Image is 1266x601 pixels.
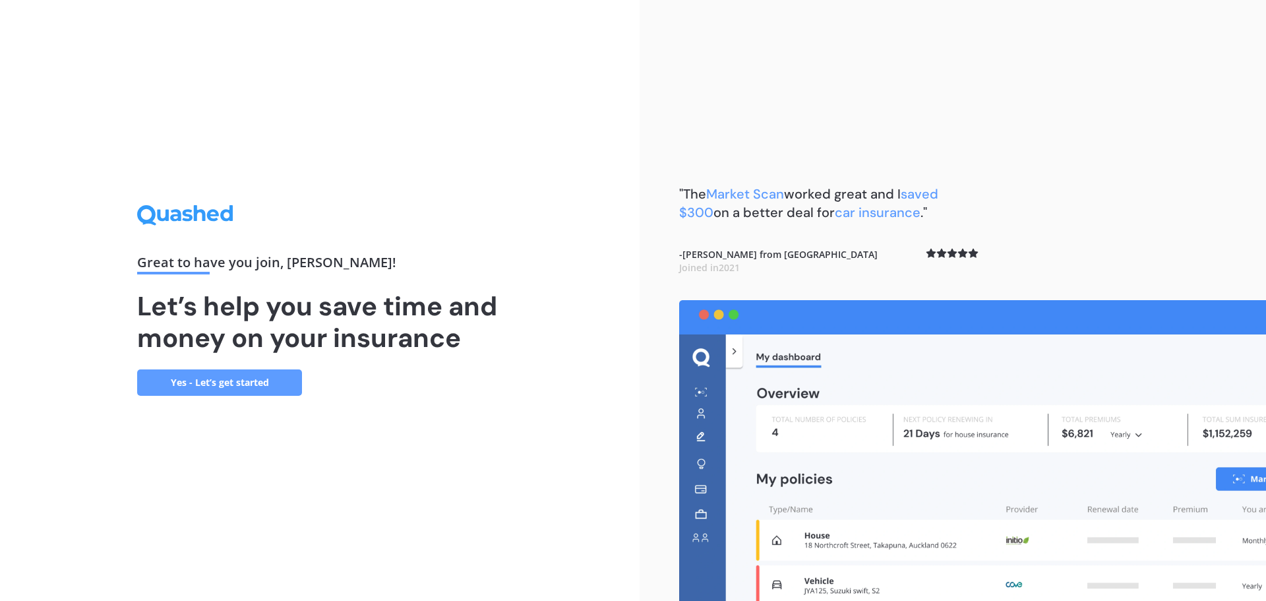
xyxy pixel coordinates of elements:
[835,204,920,221] span: car insurance
[679,185,938,221] span: saved $300
[679,300,1266,601] img: dashboard.webp
[137,256,502,274] div: Great to have you join , [PERSON_NAME] !
[706,185,784,203] span: Market Scan
[137,369,302,396] a: Yes - Let’s get started
[679,185,938,221] b: "The worked great and I on a better deal for ."
[679,248,878,274] b: - [PERSON_NAME] from [GEOGRAPHIC_DATA]
[679,261,740,274] span: Joined in 2021
[137,290,502,354] h1: Let’s help you save time and money on your insurance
